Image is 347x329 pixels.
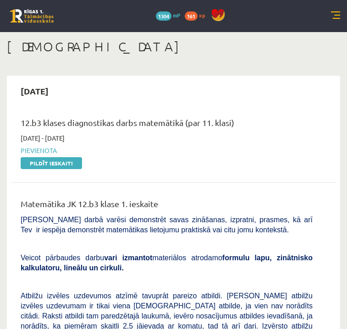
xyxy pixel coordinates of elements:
[21,116,313,133] div: 12.b3 klases diagnostikas darbs matemātikā (par 11. klasi)
[21,197,313,214] div: Matemātika JK 12.b3 klase 1. ieskaite
[10,9,54,23] a: Rīgas 1. Tālmācības vidusskola
[21,157,82,169] a: Pildīt ieskaiti
[21,216,313,234] span: [PERSON_NAME] darbā varēsi demonstrēt savas zināšanas, izpratni, prasmes, kā arī Tev ir iespēja d...
[21,254,313,272] span: Veicot pārbaudes darbu materiālos atrodamo
[104,254,152,262] b: vari izmantot
[21,254,313,272] b: formulu lapu, zinātnisko kalkulatoru, lineālu un cirkuli.
[11,80,58,102] h2: [DATE]
[21,146,313,155] span: Pievienota
[156,11,171,21] span: 1304
[21,133,65,143] span: [DATE] - [DATE]
[7,39,340,55] h1: [DEMOGRAPHIC_DATA]
[185,11,209,19] a: 161 xp
[185,11,198,21] span: 161
[199,11,205,19] span: xp
[173,11,180,19] span: mP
